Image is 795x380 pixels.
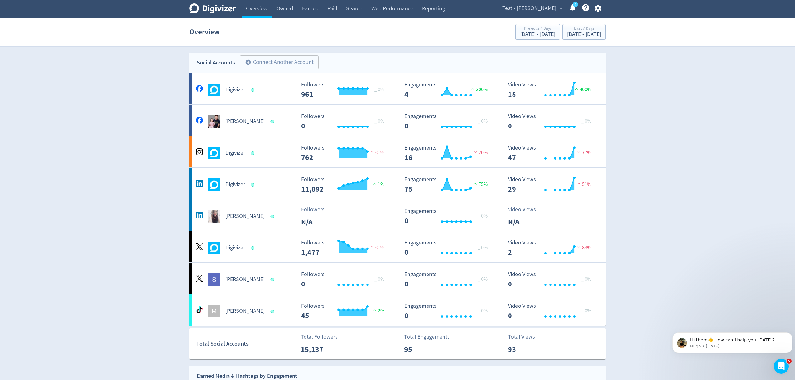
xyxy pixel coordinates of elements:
[197,339,296,348] div: Total Social Accounts
[567,32,601,37] div: [DATE] - [DATE]
[208,273,220,286] img: Soham Patel undefined
[189,231,606,262] a: Digivizer undefinedDigivizer Followers 1,477 Followers 1,477 <1% Engagements 0 Engagements 0 _ 0%...
[505,177,599,193] svg: Video Views 29
[478,308,488,314] span: _ 0%
[404,344,440,355] p: 95
[520,26,555,32] div: Previous 7 Days
[401,208,495,225] svg: Engagements 0
[251,151,256,155] span: Data last synced: 8 Oct 2025, 4:02am (AEDT)
[508,205,544,214] p: Video Views
[505,82,599,98] svg: Video Views 15
[374,86,384,93] span: _ 0%
[500,3,564,13] button: Test - [PERSON_NAME]
[240,55,319,69] button: Connect Another Account
[301,216,337,228] p: N/A
[520,32,555,37] div: [DATE] - [DATE]
[401,177,495,193] svg: Engagements 75
[774,359,789,374] iframe: Intercom live chat
[189,294,606,326] a: M[PERSON_NAME] Followers 45 Followers 45 2% Engagements 0 Engagements 0 _ 0% Video Views 0 Video ...
[225,244,245,252] h5: Digivizer
[208,84,220,96] img: Digivizer undefined
[271,278,276,281] span: Data last synced: 7 Oct 2025, 4:02pm (AEDT)
[401,113,495,130] svg: Engagements 0
[208,147,220,159] img: Digivizer undefined
[505,303,599,320] svg: Video Views 0
[189,199,606,231] a: Malyn Diaz undefined[PERSON_NAME]FollowersN/A Engagements 0 Engagements 0 _ 0%Video ViewsN/A
[197,58,235,67] div: Social Accounts
[478,276,488,282] span: _ 0%
[401,82,495,98] svg: Engagements 4
[372,308,378,312] img: positive-performance.svg
[401,240,495,256] svg: Engagements 0
[787,359,792,364] span: 5
[301,344,337,355] p: 15,137
[470,86,488,93] span: 300%
[225,86,245,94] h5: Digivizer
[508,216,544,228] p: N/A
[472,181,488,187] span: 75%
[225,149,245,157] h5: Digivizer
[401,271,495,288] svg: Engagements 0
[271,215,276,218] span: Data last synced: 7 Oct 2025, 6:02pm (AEDT)
[189,22,220,42] h1: Overview
[372,181,384,187] span: 1%
[478,244,488,251] span: _ 0%
[225,213,265,220] h5: [PERSON_NAME]
[404,333,450,341] p: Total Engagements
[301,205,337,214] p: Followers
[558,6,563,11] span: expand_more
[670,319,795,363] iframe: Intercom notifications message
[298,240,392,256] svg: Followers 1,477
[576,150,582,154] img: negative-performance.svg
[251,183,256,187] span: Data last synced: 7 Oct 2025, 6:02pm (AEDT)
[505,240,599,256] svg: Video Views 2
[208,210,220,223] img: Malyn Diaz undefined
[576,244,591,251] span: 83%
[235,56,319,69] a: Connect Another Account
[298,82,392,98] svg: Followers 961
[301,333,338,341] p: Total Followers
[372,181,378,186] img: positive-performance.svg
[369,150,375,154] img: negative-performance.svg
[401,303,495,320] svg: Engagements 0
[478,213,488,219] span: _ 0%
[298,303,392,320] svg: Followers 45
[581,118,591,124] span: _ 0%
[225,307,265,315] h5: [PERSON_NAME]
[576,150,591,156] span: 77%
[505,113,599,130] svg: Video Views 0
[271,310,276,313] span: Data last synced: 8 Oct 2025, 5:02am (AEDT)
[189,168,606,199] a: Digivizer undefinedDigivizer Followers 11,892 Followers 11,892 1% Engagements 75 Engagements 75 7...
[369,244,384,251] span: <1%
[369,150,384,156] span: <1%
[508,333,544,341] p: Total Views
[576,181,591,187] span: 51%
[472,150,488,156] span: 20%
[562,24,606,40] button: Last 7 Days[DATE]- [DATE]
[576,244,582,249] img: negative-performance.svg
[189,73,606,104] a: Digivizer undefinedDigivizer Followers 961 Followers 961 _ 0% Engagements 4 Engagements 4 300% Vi...
[472,150,479,154] img: negative-performance.svg
[369,244,375,249] img: negative-performance.svg
[478,118,488,124] span: _ 0%
[225,276,265,283] h5: [PERSON_NAME]
[271,120,276,123] span: Data last synced: 8 Oct 2025, 9:34am (AEDT)
[508,344,544,355] p: 93
[573,86,580,91] img: positive-performance.svg
[505,145,599,162] svg: Video Views 47
[208,178,220,191] img: Digivizer undefined
[505,271,599,288] svg: Video Views 0
[225,118,265,125] h5: [PERSON_NAME]
[189,105,606,136] a: Malyn Diaz undefined[PERSON_NAME] Followers 0 Followers 0 _ 0% Engagements 0 Engagements 0 _ 0% V...
[298,177,392,193] svg: Followers 11,892
[401,145,495,162] svg: Engagements 16
[189,136,606,167] a: Digivizer undefinedDigivizer Followers 762 Followers 762 <1% Engagements 16 Engagements 16 20% Vi...
[208,242,220,254] img: Digivizer undefined
[576,181,582,186] img: negative-performance.svg
[225,181,245,188] h5: Digivizer
[189,263,606,294] a: Soham Patel undefined[PERSON_NAME] Followers 0 Followers 0 _ 0% Engagements 0 Engagements 0 _ 0% ...
[372,308,384,314] span: 2%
